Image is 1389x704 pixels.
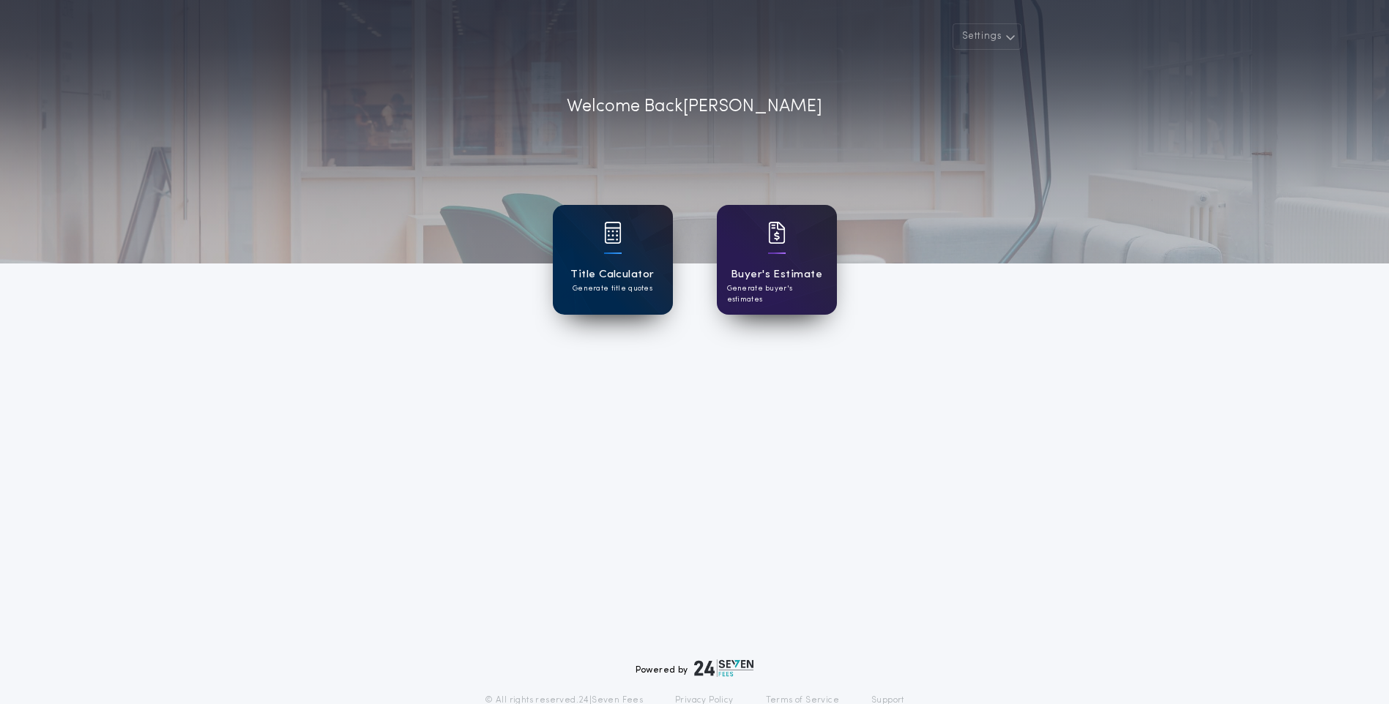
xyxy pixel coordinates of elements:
[636,659,754,677] div: Powered by
[553,205,673,315] a: card iconTitle CalculatorGenerate title quotes
[727,283,827,305] p: Generate buyer's estimates
[717,205,837,315] a: card iconBuyer's EstimateGenerate buyer's estimates
[604,222,622,244] img: card icon
[768,222,786,244] img: card icon
[953,23,1021,50] button: Settings
[573,283,652,294] p: Generate title quotes
[731,266,822,283] h1: Buyer's Estimate
[567,94,822,120] p: Welcome Back [PERSON_NAME]
[570,266,654,283] h1: Title Calculator
[694,659,754,677] img: logo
